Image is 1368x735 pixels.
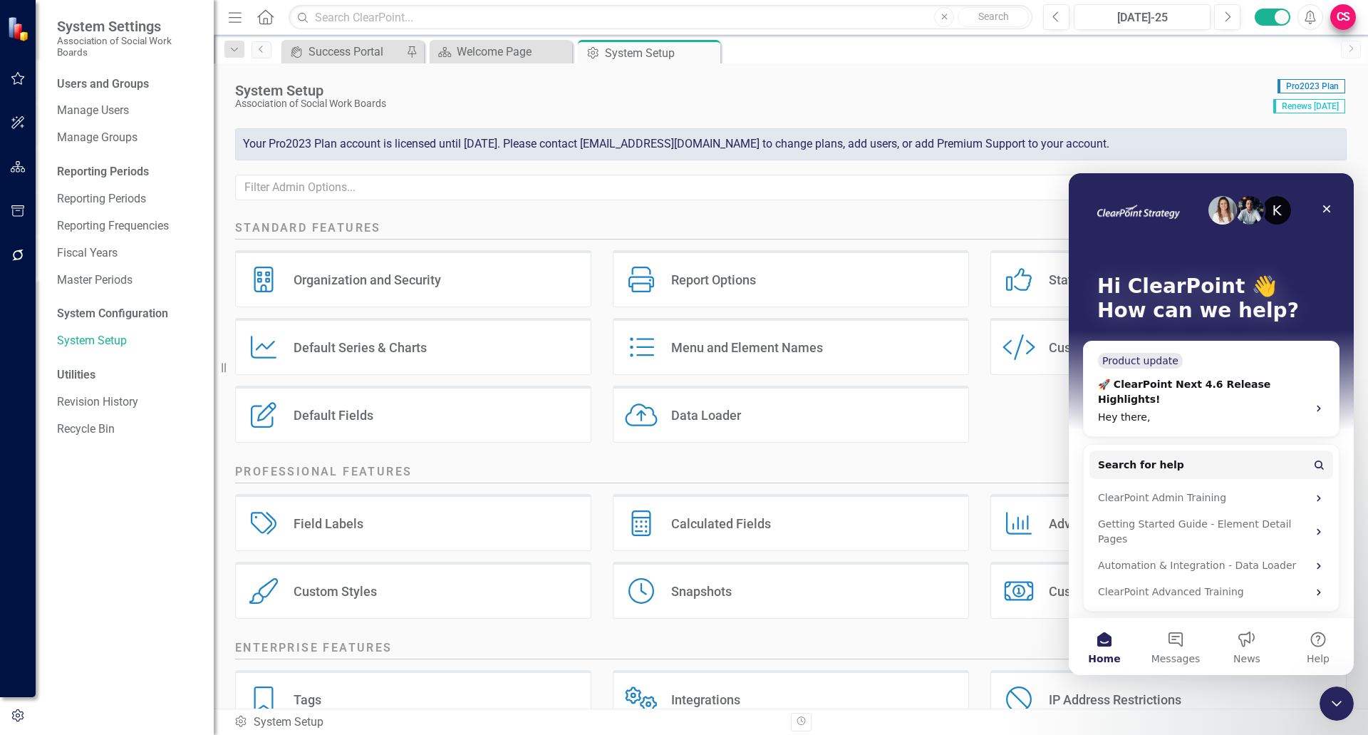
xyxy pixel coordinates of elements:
div: Advanced & Custom Charts [1049,515,1206,532]
span: System Settings [57,18,199,35]
span: Pro2023 Plan [1278,79,1345,93]
a: System Setup [57,333,199,349]
div: Status Indicators [1049,272,1146,288]
div: Welcome Page [457,43,569,61]
h2: Standard Features [235,220,1347,240]
button: [DATE]-25 [1074,4,1211,30]
a: Fiscal Years [57,245,199,262]
button: CS [1330,4,1356,30]
div: Data Loader [671,407,741,423]
div: Utilities [57,367,199,384]
button: Search [958,7,1029,27]
span: Search [978,11,1009,22]
div: Calculated Fields [671,515,771,532]
a: Master Periods [57,272,199,289]
div: System Setup [605,44,717,62]
span: Renews [DATE] [1273,99,1345,113]
div: [DATE]-25 [1079,9,1206,26]
iframe: Intercom live chat [1320,687,1354,721]
div: Integrations [671,692,740,708]
h2: Enterprise Features [235,640,1347,659]
div: Reporting Periods [57,164,199,180]
a: Reporting Periods [57,191,199,207]
a: Success Portal [285,43,403,61]
div: Custom Number Formats [1049,583,1193,600]
input: Filter Admin Options... [235,175,1347,201]
div: Your Pro2023 Plan account is licensed until [DATE]. Please contact [EMAIL_ADDRESS][DOMAIN_NAME] t... [235,128,1347,160]
h2: Professional Features [235,464,1347,483]
div: Success Portal [309,43,403,61]
div: Organization and Security [294,272,441,288]
div: System Setup [234,714,780,731]
div: System Configuration [57,306,199,322]
a: Revision History [57,394,199,411]
div: Menu and Element Names [671,339,823,356]
a: Welcome Page [433,43,569,61]
div: Custom Fields [1049,339,1131,356]
div: Association of Social Work Boards [235,98,1266,109]
a: Manage Groups [57,130,199,146]
a: Recycle Bin [57,421,199,438]
div: Default Series & Charts [294,339,427,356]
div: Users and Groups [57,76,199,93]
a: Manage Users [57,103,199,119]
div: Default Fields [294,407,373,423]
div: Field Labels [294,515,363,532]
div: Report Options [671,272,756,288]
small: Association of Social Work Boards [57,35,199,58]
div: Tags [294,692,321,708]
div: Snapshots [671,583,732,600]
img: ClearPoint Strategy [6,16,33,42]
div: System Setup [235,83,1266,98]
div: IP Address Restrictions [1049,692,1181,708]
div: Custom Styles [294,583,377,600]
a: Reporting Frequencies [57,218,199,235]
input: Search ClearPoint... [289,5,1032,30]
iframe: Intercom live chat [1069,173,1354,675]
